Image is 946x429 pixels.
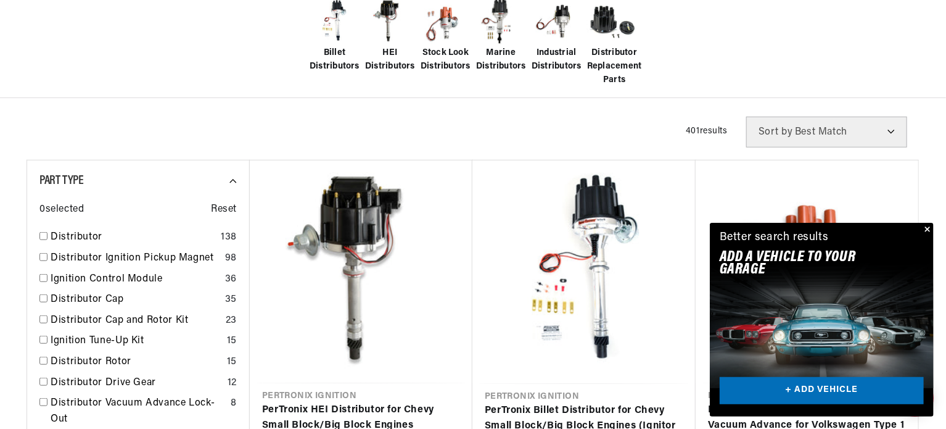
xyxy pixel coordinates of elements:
[587,46,642,88] span: Distributor Replacement Parts
[51,396,226,427] a: Distributor Vacuum Advance Lock-Out
[231,396,237,412] div: 8
[720,251,893,277] h2: Add A VEHICLE to your garage
[686,127,728,136] span: 401 results
[720,229,829,247] div: Better search results
[51,333,222,349] a: Ignition Tune-Up Kit
[211,202,237,218] span: Reset
[720,377,924,405] a: + ADD VEHICLE
[51,292,220,308] a: Distributor Cap
[51,313,221,329] a: Distributor Cap and Rotor Kit
[225,292,237,308] div: 35
[51,251,220,267] a: Distributor Ignition Pickup Magnet
[39,175,83,187] span: Part Type
[421,46,471,74] span: Stock Look Distributors
[227,333,237,349] div: 15
[746,117,907,148] select: Sort by
[228,375,237,391] div: 12
[51,230,216,246] a: Distributor
[39,202,84,218] span: 0 selected
[226,313,237,329] div: 23
[227,354,237,370] div: 15
[221,230,237,246] div: 138
[225,272,237,288] div: 36
[365,46,415,74] span: HEI Distributors
[476,46,526,74] span: Marine Distributors
[51,375,223,391] a: Distributor Drive Gear
[51,272,220,288] a: Ignition Control Module
[310,46,360,74] span: Billet Distributors
[225,251,237,267] div: 98
[919,223,934,238] button: Close
[51,354,222,370] a: Distributor Rotor
[759,127,792,137] span: Sort by
[532,46,582,74] span: Industrial Distributors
